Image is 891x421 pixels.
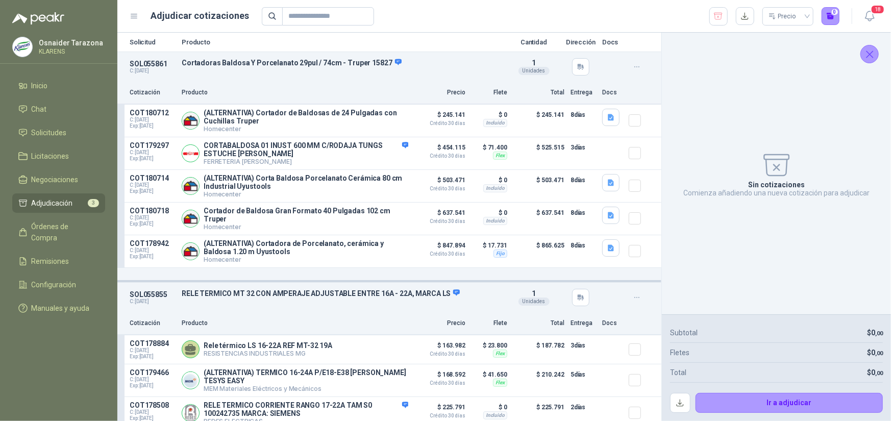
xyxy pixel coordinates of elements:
span: 18 [871,5,885,14]
img: Company Logo [182,372,199,389]
span: Manuales y ayuda [32,303,90,314]
span: ,00 [875,370,883,377]
span: 0 [871,368,883,377]
span: ,00 [875,330,883,337]
p: Cortador de Baldosa Gran Formato 40 Pulgadas 102 cm Truper [204,207,408,223]
p: $ 637.541 [414,207,465,224]
p: Total [513,88,564,97]
a: Negociaciones [12,170,105,189]
p: $ 225.791 [414,401,465,418]
span: C: [DATE] [130,348,176,354]
p: Total [670,367,686,378]
p: 8 días [571,239,596,252]
p: RELE TERMICO CORRIENTE RANGO 17-22A TAM S0 100242735 MARCA: SIEMENS [204,401,408,417]
img: Company Logo [182,145,199,162]
p: (ALTERNATIVA) Cortador de Baldosas de 24 Pulgadas con Cuchillas Truper [204,109,408,125]
p: Cortadoras Baldosa Y Porcelanato 29pul / 74cm - Truper 15827 [182,58,502,67]
p: $ 847.894 [414,239,465,257]
p: Precio [414,88,465,97]
p: $ 865.625 [513,239,564,263]
span: C: [DATE] [130,182,176,188]
p: $ 17.731 [472,239,507,252]
p: 8 días [571,207,596,219]
p: $ 168.592 [414,368,465,386]
span: C: [DATE] [130,409,176,415]
p: $ 71.400 [472,141,507,154]
p: Cotización [130,88,176,97]
span: C: [DATE] [130,215,176,221]
p: COT179297 [130,141,176,150]
p: 8 días [571,109,596,121]
p: 5 días [571,368,596,381]
span: Crédito 30 días [414,154,465,159]
p: $ 0 [472,401,507,413]
img: Logo peakr [12,12,64,24]
a: Remisiones [12,252,105,271]
div: Flex [493,152,507,160]
p: Homecenter [204,256,408,263]
a: Chat [12,100,105,119]
p: $ [867,347,883,358]
span: Adjudicación [32,197,73,209]
p: COT180712 [130,109,176,117]
p: Rele térmico LS 16-22A REF MT-32 19A [204,341,332,350]
span: Exp: [DATE] [130,221,176,227]
p: Docs [602,318,623,328]
span: Licitaciones [32,151,69,162]
div: Incluido [483,411,507,419]
p: 3 días [571,339,596,352]
button: Ir a adjudicar [696,393,883,413]
p: Producto [182,318,408,328]
a: Adjudicación3 [12,193,105,213]
img: Company Logo [182,112,199,129]
a: Órdenes de Compra [12,217,105,247]
p: 2 días [571,401,596,413]
span: Crédito 30 días [414,219,465,224]
span: C: [DATE] [130,150,176,156]
p: $ 187.782 [513,339,564,360]
p: $ 637.541 [513,207,564,231]
p: Total [513,318,564,328]
p: $ 503.471 [414,174,465,191]
p: 8 días [571,174,596,186]
span: Chat [32,104,47,115]
p: Docs [602,88,623,97]
p: RESISTENCIAS INDUSTRIALES MG [204,350,332,357]
p: Cotización [130,318,176,328]
p: Flete [472,88,507,97]
p: $ 245.141 [513,109,564,133]
p: Producto [182,39,502,45]
p: $ 454.115 [414,141,465,159]
span: Crédito 30 días [414,252,465,257]
p: C: [DATE] [130,68,176,74]
p: KLARENS [39,48,103,55]
div: Fijo [493,250,507,258]
div: Incluido [483,217,507,225]
span: Exp: [DATE] [130,156,176,162]
div: Precio [769,9,798,24]
p: COT180714 [130,174,176,182]
span: 3 [88,199,99,207]
a: Licitaciones [12,146,105,166]
span: Exp: [DATE] [130,383,176,389]
img: Company Logo [182,210,199,227]
p: Docs [602,39,623,45]
button: 18 [860,7,879,26]
span: Solicitudes [32,127,67,138]
span: Exp: [DATE] [130,188,176,194]
p: $ 0 [472,109,507,121]
span: 0 [871,349,883,357]
img: Company Logo [13,37,32,57]
h1: Adjudicar cotizaciones [151,9,250,23]
p: $ 163.982 [414,339,465,357]
p: COT178884 [130,339,176,348]
span: 1 [532,289,536,298]
span: Crédito 30 días [414,186,465,191]
p: $ 41.650 [472,368,507,381]
a: Manuales y ayuda [12,299,105,318]
span: Crédito 30 días [414,352,465,357]
p: Entrega [571,318,596,328]
p: $ [867,327,883,338]
p: $ [867,367,883,378]
p: (ALTERNATIVA) Corta Baldosa Porcelanato Cerámica 80 cm Industrial Uyustools [204,174,408,190]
